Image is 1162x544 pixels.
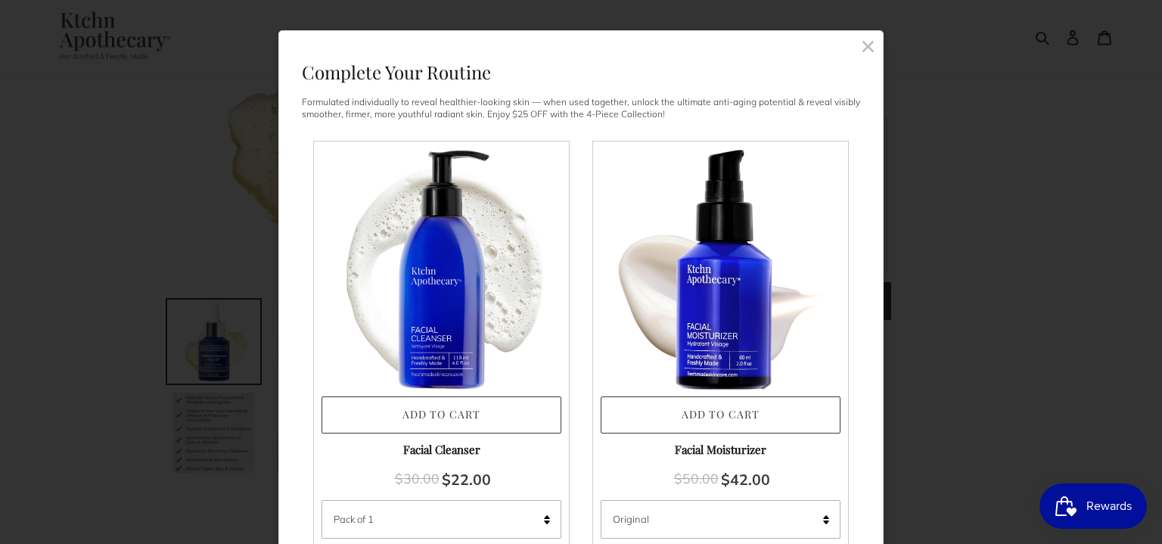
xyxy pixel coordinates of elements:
button: Add to Cart [601,396,840,434]
div: Facial Cleanser [322,441,561,459]
img: Facial Cleanser [328,149,555,389]
iframe: Button to open loyalty program pop-up [1039,483,1147,529]
span: $22.00 [442,470,491,489]
span: $30.00 [395,470,440,486]
span: $42.00 [721,470,770,489]
button: Add to Cart [322,396,561,434]
h1: Complete Your Routine [302,63,860,81]
span: $50.00 [674,470,719,486]
a: No Thank You [853,31,883,61]
div: Facial Moisturizer [601,441,840,459]
p: Formulated individually to reveal healthier-looking skin — when used together, unlock the ultimat... [302,90,860,126]
img: Facial Moisturizer [607,149,834,389]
